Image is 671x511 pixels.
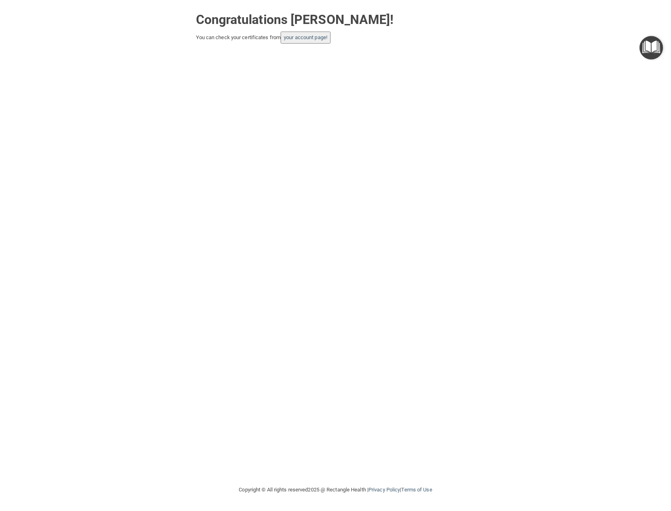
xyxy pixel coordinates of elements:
div: You can check your certificates from [196,32,475,44]
a: Terms of Use [401,487,432,493]
div: Copyright © All rights reserved 2025 @ Rectangle Health | | [190,477,481,503]
strong: Congratulations [PERSON_NAME]! [196,12,394,27]
button: your account page! [281,32,331,44]
a: your account page! [284,34,327,40]
a: Privacy Policy [368,487,400,493]
button: Open Resource Center [639,36,663,60]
